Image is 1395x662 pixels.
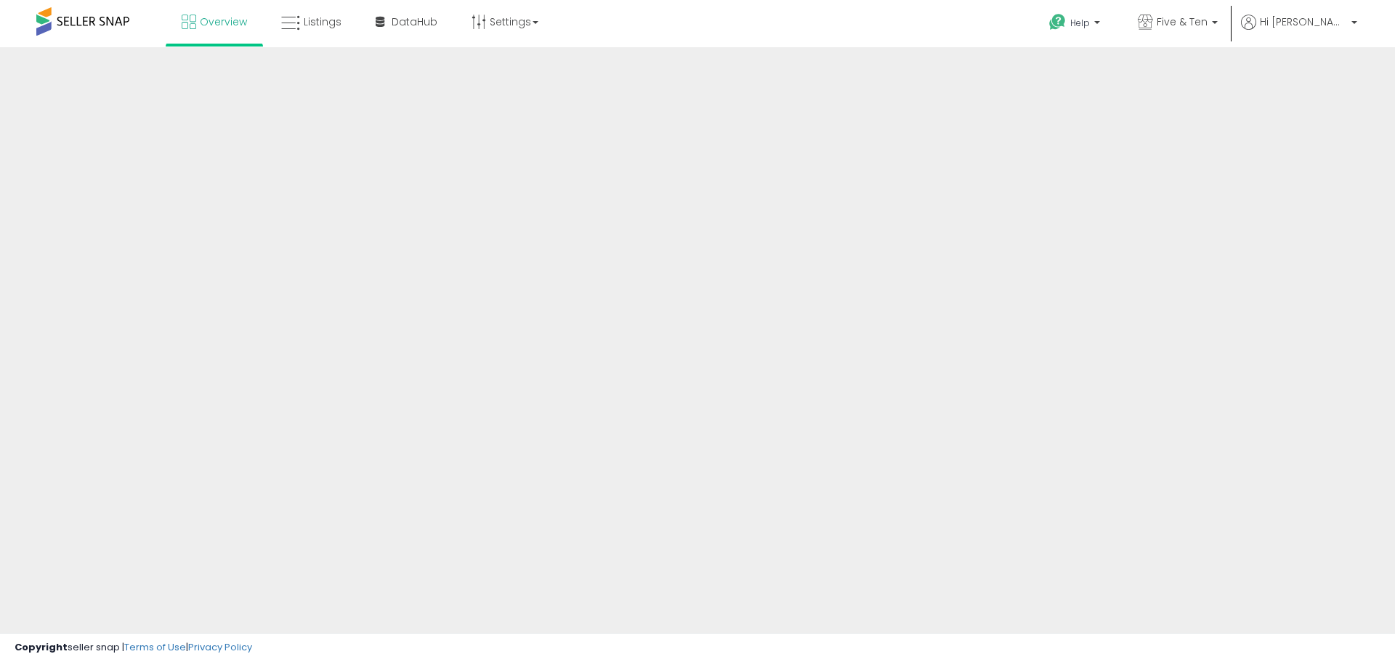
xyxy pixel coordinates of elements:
[1260,15,1347,29] span: Hi [PERSON_NAME]
[1070,17,1090,29] span: Help
[15,641,252,655] div: seller snap | |
[1048,13,1067,31] i: Get Help
[124,640,186,654] a: Terms of Use
[304,15,341,29] span: Listings
[15,640,68,654] strong: Copyright
[188,640,252,654] a: Privacy Policy
[1241,15,1357,47] a: Hi [PERSON_NAME]
[1038,2,1115,47] a: Help
[200,15,247,29] span: Overview
[392,15,437,29] span: DataHub
[1157,15,1208,29] span: Five & Ten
